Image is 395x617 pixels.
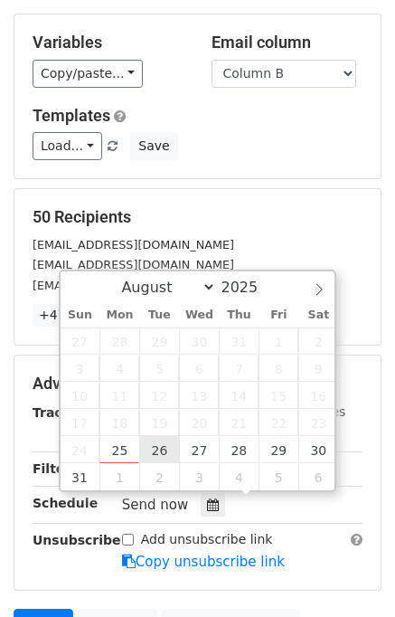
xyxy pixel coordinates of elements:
[298,309,338,321] span: Sat
[298,409,338,436] span: August 23, 2025
[61,327,100,355] span: July 27, 2025
[33,374,362,394] h5: Advanced
[139,327,179,355] span: July 29, 2025
[212,33,363,52] h5: Email column
[99,327,139,355] span: July 28, 2025
[219,463,259,490] span: September 4, 2025
[99,463,139,490] span: September 1, 2025
[219,309,259,321] span: Thu
[298,463,338,490] span: September 6, 2025
[219,409,259,436] span: August 21, 2025
[298,327,338,355] span: August 2, 2025
[139,355,179,382] span: August 5, 2025
[259,463,298,490] span: September 5, 2025
[99,355,139,382] span: August 4, 2025
[33,279,234,292] small: [EMAIL_ADDRESS][DOMAIN_NAME]
[179,355,219,382] span: August 6, 2025
[99,409,139,436] span: August 18, 2025
[99,382,139,409] span: August 11, 2025
[33,106,110,125] a: Templates
[33,33,184,52] h5: Variables
[179,409,219,436] span: August 20, 2025
[179,382,219,409] span: August 13, 2025
[298,382,338,409] span: August 16, 2025
[99,436,139,463] span: August 25, 2025
[305,530,395,617] iframe: Chat Widget
[61,409,100,436] span: August 17, 2025
[219,382,259,409] span: August 14, 2025
[33,60,143,88] a: Copy/paste...
[139,463,179,490] span: September 2, 2025
[33,461,79,476] strong: Filters
[298,436,338,463] span: August 30, 2025
[122,497,189,513] span: Send now
[259,436,298,463] span: August 29, 2025
[33,258,234,271] small: [EMAIL_ADDRESS][DOMAIN_NAME]
[179,436,219,463] span: August 27, 2025
[179,309,219,321] span: Wed
[33,496,98,510] strong: Schedule
[33,304,108,327] a: +47 more
[259,382,298,409] span: August 15, 2025
[61,382,100,409] span: August 10, 2025
[61,355,100,382] span: August 3, 2025
[219,355,259,382] span: August 7, 2025
[216,279,281,296] input: Year
[298,355,338,382] span: August 9, 2025
[139,436,179,463] span: August 26, 2025
[99,309,139,321] span: Mon
[259,309,298,321] span: Fri
[33,132,102,160] a: Load...
[33,533,121,547] strong: Unsubscribe
[259,409,298,436] span: August 22, 2025
[179,327,219,355] span: July 30, 2025
[139,382,179,409] span: August 12, 2025
[33,405,93,420] strong: Tracking
[141,530,273,549] label: Add unsubscribe link
[179,463,219,490] span: September 3, 2025
[61,436,100,463] span: August 24, 2025
[219,436,259,463] span: August 28, 2025
[61,463,100,490] span: August 31, 2025
[122,554,285,570] a: Copy unsubscribe link
[130,132,177,160] button: Save
[61,309,100,321] span: Sun
[219,327,259,355] span: July 31, 2025
[139,409,179,436] span: August 19, 2025
[33,238,234,252] small: [EMAIL_ADDRESS][DOMAIN_NAME]
[33,207,362,227] h5: 50 Recipients
[139,309,179,321] span: Tue
[259,327,298,355] span: August 1, 2025
[259,355,298,382] span: August 8, 2025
